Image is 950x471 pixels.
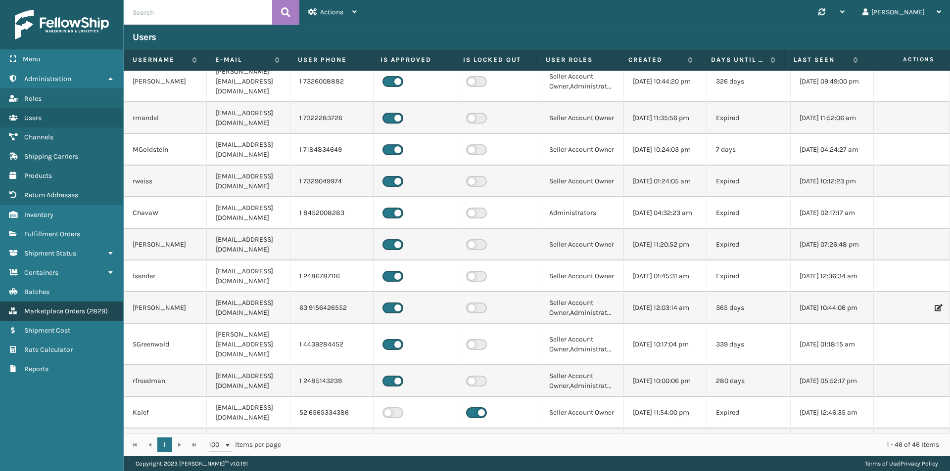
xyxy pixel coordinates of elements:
[624,229,707,260] td: [DATE] 11:20:52 pm
[207,229,290,260] td: [EMAIL_ADDRESS][DOMAIN_NAME]
[540,428,623,470] td: Administrators
[624,324,707,365] td: [DATE] 10:17:04 pm
[865,456,938,471] div: |
[298,55,362,64] label: User phone
[290,102,374,134] td: 1 7322283726
[791,102,874,134] td: [DATE] 11:52:06 am
[124,197,207,229] td: ChavaW
[707,61,790,102] td: 326 days
[207,61,290,102] td: [PERSON_NAME][EMAIL_ADDRESS][DOMAIN_NAME]
[540,197,623,229] td: Administrators
[124,292,207,324] td: [PERSON_NAME]
[791,260,874,292] td: [DATE] 12:36:34 am
[290,365,374,397] td: 1 2485143239
[215,55,270,64] label: E-mail
[865,460,899,467] a: Terms of Use
[540,61,623,102] td: Seller Account Owner,Administrators
[624,61,707,102] td: [DATE] 10:44:20 pm
[24,94,42,103] span: Roles
[209,440,224,450] span: 100
[540,102,623,134] td: Seller Account Owner
[540,365,623,397] td: Seller Account Owner,Administrators
[791,324,874,365] td: [DATE] 01:18:15 am
[133,55,187,64] label: Username
[540,166,623,197] td: Seller Account Owner
[124,260,207,292] td: lsender
[290,260,374,292] td: 1 2486787116
[290,397,374,428] td: 52 6565334386
[24,249,76,257] span: Shipment Status
[124,397,207,428] td: Kalef
[24,307,85,315] span: Marketplace Orders
[207,365,290,397] td: [EMAIL_ADDRESS][DOMAIN_NAME]
[463,55,527,64] label: Is Locked Out
[290,61,374,102] td: 1 7326008882
[707,134,790,166] td: 7 days
[707,229,790,260] td: Expired
[136,456,248,471] p: Copyright 2023 [PERSON_NAME]™ v 1.0.191
[124,324,207,365] td: SGreenwald
[935,304,941,311] i: Edit
[320,8,343,16] span: Actions
[791,166,874,197] td: [DATE] 10:12:23 pm
[707,365,790,397] td: 280 days
[791,197,874,229] td: [DATE] 02:17:17 am
[624,260,707,292] td: [DATE] 01:45:31 am
[711,55,765,64] label: Days until password expires
[24,365,48,373] span: Reports
[207,260,290,292] td: [EMAIL_ADDRESS][DOMAIN_NAME]
[24,171,52,180] span: Products
[290,197,374,229] td: 1 8452008283
[24,75,71,83] span: Administration
[290,428,374,470] td: 91 9372000948
[290,166,374,197] td: 1 7329049974
[290,134,374,166] td: 1 7184834649
[133,31,156,43] h3: Users
[791,292,874,324] td: [DATE] 10:44:06 pm
[624,197,707,229] td: [DATE] 04:32:23 am
[207,292,290,324] td: [EMAIL_ADDRESS][DOMAIN_NAME]
[24,152,78,161] span: Shipping Carriers
[124,166,207,197] td: rweiss
[209,437,281,452] span: items per page
[124,229,207,260] td: [PERSON_NAME]
[124,428,207,470] td: Jaspalmilliardtest
[157,437,172,452] a: 1
[707,166,790,197] td: Expired
[624,134,707,166] td: [DATE] 10:24:03 pm
[207,324,290,365] td: [PERSON_NAME][EMAIL_ADDRESS][DOMAIN_NAME]
[901,460,938,467] a: Privacy Policy
[207,428,290,470] td: [PERSON_NAME][EMAIL_ADDRESS][DOMAIN_NAME]
[207,197,290,229] td: [EMAIL_ADDRESS][DOMAIN_NAME]
[624,365,707,397] td: [DATE] 10:00:06 pm
[24,326,70,335] span: Shipment Cost
[87,307,108,315] span: ( 2829 )
[624,397,707,428] td: [DATE] 11:54:00 pm
[870,51,941,68] span: Actions
[124,365,207,397] td: rfreedman
[207,134,290,166] td: [EMAIL_ADDRESS][DOMAIN_NAME]
[791,365,874,397] td: [DATE] 05:52:17 pm
[24,288,49,296] span: Batches
[207,166,290,197] td: [EMAIL_ADDRESS][DOMAIN_NAME]
[207,102,290,134] td: [EMAIL_ADDRESS][DOMAIN_NAME]
[707,397,790,428] td: Expired
[540,397,623,428] td: Seller Account Owner
[791,428,874,470] td: [DATE] 10:43:04 pm
[624,428,707,470] td: [DATE] 12:44:50 am
[707,197,790,229] td: Expired
[540,229,623,260] td: Seller Account Owner
[24,211,53,219] span: Inventory
[707,428,790,470] td: 357 days
[791,229,874,260] td: [DATE] 07:26:48 pm
[124,102,207,134] td: rmandel
[24,191,78,199] span: Return Addresses
[791,134,874,166] td: [DATE] 04:24:27 am
[15,10,109,40] img: logo
[24,268,58,277] span: Containers
[290,292,374,324] td: 63 9156426552
[207,397,290,428] td: [EMAIL_ADDRESS][DOMAIN_NAME]
[540,292,623,324] td: Seller Account Owner,Administrators
[707,102,790,134] td: Expired
[124,134,207,166] td: MGoldstein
